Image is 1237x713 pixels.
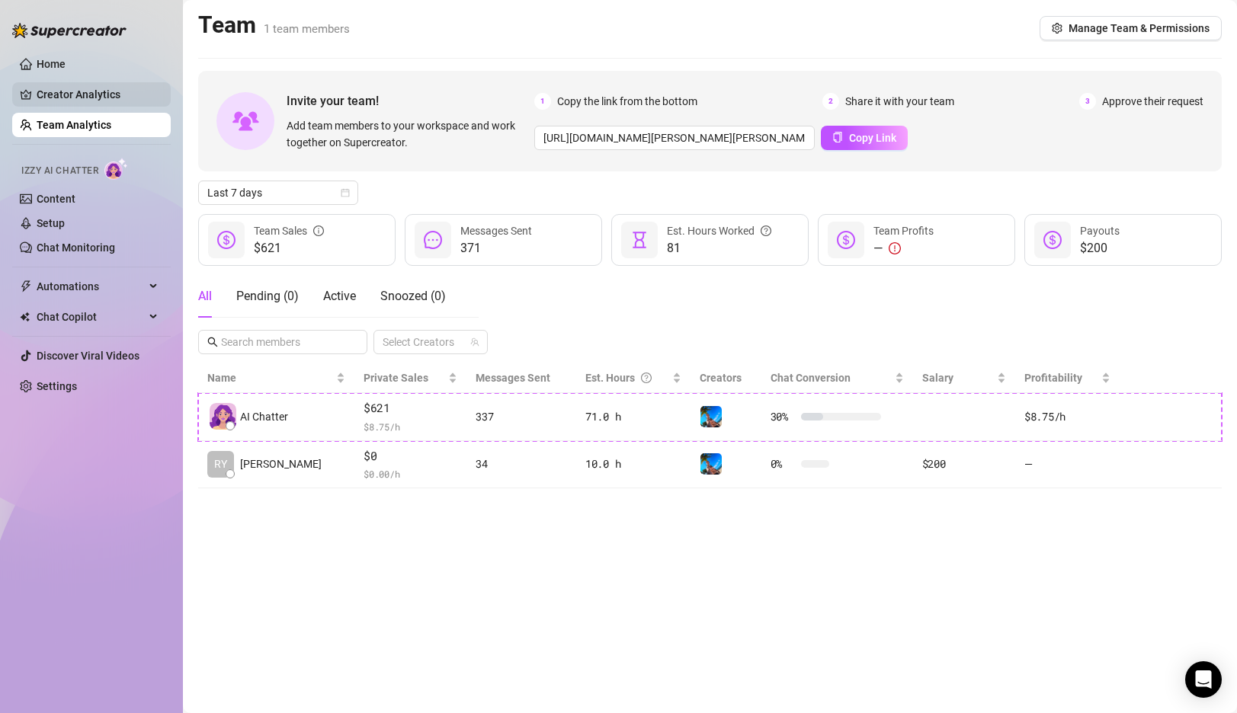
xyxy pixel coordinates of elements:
[236,287,299,305] div: Pending ( 0 )
[873,239,934,257] div: —
[364,372,428,384] span: Private Sales
[1015,441,1120,489] td: —
[771,408,795,425] span: 30 %
[264,22,350,36] span: 1 team members
[585,456,681,472] div: 10.0 h
[287,117,528,151] span: Add team members to your workspace and work together on Supercreator.
[1080,239,1120,257] span: $200
[37,274,145,299] span: Automations
[37,193,75,205] a: Content
[460,225,532,237] span: Messages Sent
[470,337,479,347] span: team
[313,222,324,239] span: info-circle
[534,93,551,110] span: 1
[821,126,908,150] button: Copy Link
[1024,408,1110,425] div: $8.75 /h
[424,231,442,249] span: message
[1079,93,1096,110] span: 3
[922,372,953,384] span: Salary
[37,305,145,329] span: Chat Copilot
[585,369,669,386] div: Est. Hours
[1185,661,1222,698] div: Open Intercom Messenger
[240,456,322,472] span: [PERSON_NAME]
[254,222,324,239] div: Team Sales
[837,231,855,249] span: dollar-circle
[889,242,901,254] span: exclamation-circle
[364,447,457,465] span: $0
[476,408,567,425] div: 337
[771,456,795,472] span: 0 %
[557,93,697,110] span: Copy the link from the bottom
[198,363,354,393] th: Name
[254,239,324,257] span: $621
[37,217,65,229] a: Setup
[476,456,567,472] div: 34
[364,399,457,417] span: $621
[380,289,446,303] span: Snoozed ( 0 )
[922,456,1006,472] div: $200
[630,231,649,249] span: hourglass
[287,91,534,110] span: Invite your team!
[240,408,288,425] span: AI Chatter
[845,93,954,110] span: Share it with your team
[873,225,934,237] span: Team Profits
[37,82,159,107] a: Creator Analytics
[12,23,127,38] img: logo-BBDzfeDw.svg
[585,408,681,425] div: 71.0 h
[691,363,761,393] th: Creators
[476,372,550,384] span: Messages Sent
[364,419,457,434] span: $ 8.75 /h
[1102,93,1203,110] span: Approve their request
[37,350,139,362] a: Discover Viral Videos
[1043,231,1062,249] span: dollar-circle
[700,453,722,475] img: Ryan
[1024,372,1082,384] span: Profitability
[20,312,30,322] img: Chat Copilot
[1080,225,1120,237] span: Payouts
[460,239,532,257] span: 371
[214,456,227,472] span: RY
[849,132,896,144] span: Copy Link
[198,287,212,305] div: All
[37,119,111,131] a: Team Analytics
[341,188,350,197] span: calendar
[104,158,128,180] img: AI Chatter
[20,280,32,293] span: thunderbolt
[21,164,98,178] span: Izzy AI Chatter
[207,337,218,347] span: search
[700,406,722,427] img: Ryan
[667,239,771,257] span: 81
[667,222,771,239] div: Est. Hours Worked
[771,372,851,384] span: Chat Conversion
[198,11,350,40] h2: Team
[323,289,356,303] span: Active
[641,369,652,386] span: question-circle
[822,93,839,110] span: 2
[37,380,77,392] a: Settings
[1052,23,1062,34] span: setting
[210,403,236,430] img: izzy-ai-chatter-avatar-DDCN_rTZ.svg
[1069,22,1210,34] span: Manage Team & Permissions
[832,132,843,142] span: copy
[207,181,349,204] span: Last 7 days
[37,241,115,254] a: Chat Monitoring
[217,231,236,249] span: dollar-circle
[37,58,66,70] a: Home
[1040,16,1222,40] button: Manage Team & Permissions
[761,222,771,239] span: question-circle
[364,466,457,481] span: $ 0.00 /h
[221,334,346,350] input: Search members
[207,369,333,386] span: Name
